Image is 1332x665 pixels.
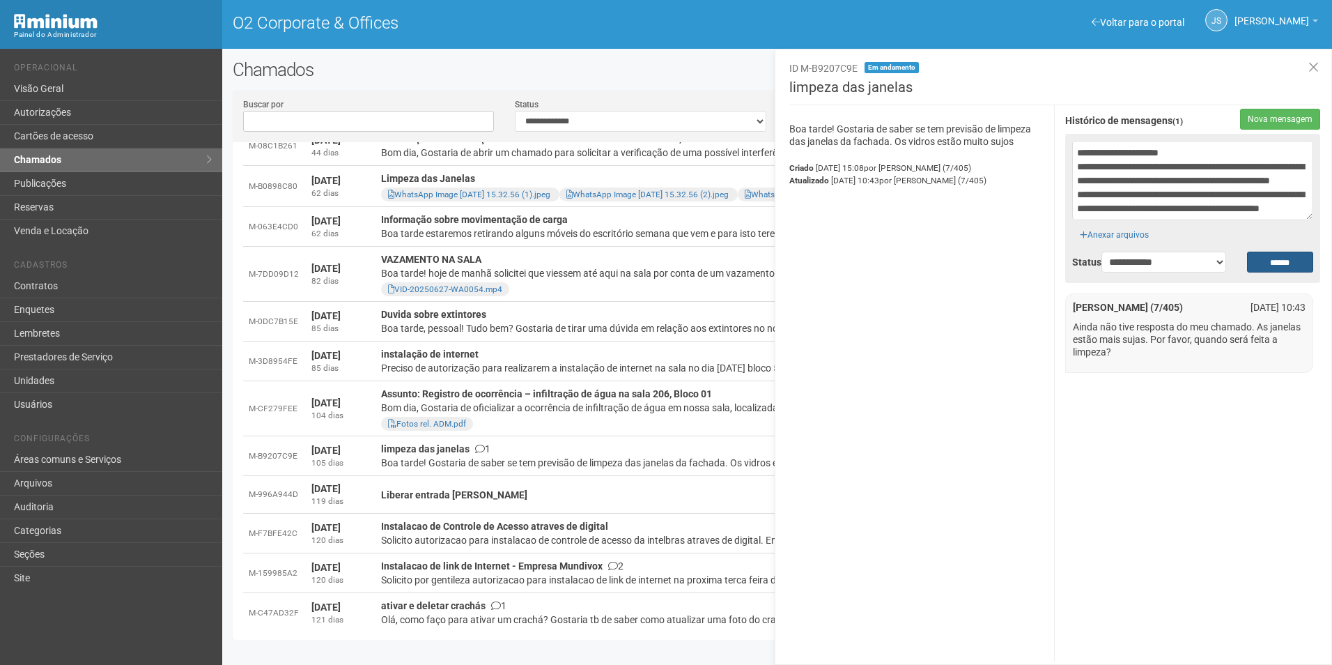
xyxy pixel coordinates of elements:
span: 1 [475,443,490,454]
td: M-F7BFE42C [243,514,306,553]
td: M-B0898C80 [243,166,306,207]
div: Boa tarde! hoje de manhã solicitei que viessem até aqui na sala por conta de um vazamento. o rapa... [381,266,1067,280]
td: M-B9207C9E [243,436,306,476]
strong: [DATE] [311,263,341,274]
strong: Informação sobre movimentação de carga [381,214,568,225]
div: 85 dias [311,362,370,374]
span: Jeferson Souza [1234,2,1309,26]
div: Bom dia, Gostaria de oficializar a ocorrência de infiltração de água em nossa sala, localizada no... [381,401,1067,415]
div: Bom dia, Gostaria de abrir um chamado para solicitar a verificação de uma possível interferência ... [381,146,1067,160]
p: Boa tarde! Gostaria de saber se tem previsão de limpeza das janelas da fachada. Os vidros estão m... [789,123,1044,148]
td: M-996A944D [243,476,306,514]
div: Boa tarde! Gostaria de saber se tem previsão de limpeza das janelas da fachada. Os vidros estão m... [381,456,1067,470]
div: Boa tarde estaremos retirando alguns móveis do escritório semana que vem e para isto teremos a ne... [381,227,1067,240]
a: Fotos rel. ADM.pdf [388,419,466,429]
a: JS [1205,9,1228,31]
span: por [PERSON_NAME] (7/405) [879,176,986,185]
div: 82 dias [311,275,370,287]
strong: [DATE] [311,522,341,533]
div: 85 dias [311,323,370,335]
div: 121 dias [311,614,370,626]
strong: [DATE] [311,215,341,227]
strong: Histórico de mensagens [1065,116,1183,127]
td: M-063E4CD0 [243,207,306,247]
div: Solicito autorizacao para instalacao de controle de acesso da intelbras atraves de digital. Empre... [381,533,1067,547]
li: Configurações [14,434,212,448]
span: 1 [491,600,506,611]
div: [DATE] 10:43 [1232,301,1316,314]
button: Nova mensagem [1240,109,1320,130]
img: Minium [14,14,98,29]
strong: [DATE] [311,135,341,146]
strong: [DATE] [311,602,341,613]
div: 62 dias [311,188,370,199]
strong: Atualizado [789,176,829,185]
label: Status [1072,256,1081,268]
td: M-CF279FEE [243,381,306,436]
td: M-3D8954FE [243,342,306,381]
div: Painel do Administrador [14,29,212,41]
div: Solicito por gentileza autorizacao para instalacao de link de internet na proxima terca feira dia... [381,573,1067,587]
a: WhatsApp Image [DATE] 15.32.56.jpeg [745,190,895,199]
td: M-C47AD32F [243,593,306,633]
strong: [DATE] [311,350,341,361]
li: Operacional [14,63,212,77]
div: 119 dias [311,496,370,507]
span: (1) [1172,116,1183,126]
strong: [DATE] [311,562,341,573]
label: Status [515,98,539,111]
strong: Assunto: Registro de ocorrência – infiltração de água na sala 206, Bloco 01 [381,388,712,399]
li: Cadastros [14,260,212,275]
a: Voltar para o portal [1092,17,1184,28]
span: ID M-B9207C9E [789,63,858,74]
div: 44 dias [311,147,370,159]
strong: ativar e deletar crachás [381,600,486,611]
strong: limpeza das janelas [381,443,470,454]
strong: [PERSON_NAME] (7/405) [1073,302,1183,313]
strong: [DATE] [311,310,341,321]
strong: [DATE] [311,445,341,456]
strong: [DATE] [311,175,341,186]
strong: Liberar entrada [PERSON_NAME] [381,489,527,500]
strong: Instalacao de link de Internet - Empresa Mundivox [381,560,603,572]
span: [DATE] 10:43 [831,176,986,185]
td: M-0DC7B15E [243,302,306,342]
strong: [DATE] [311,397,341,408]
strong: Limpeza das Janelas [381,173,475,184]
div: 105 dias [311,457,370,469]
td: M-159985A2 [243,553,306,593]
div: Boa tarde, pessoal! Tudo bem? Gostaria de tirar uma dúvida em relação aos extintores no nosso nov... [381,321,1067,335]
span: [DATE] 15:08 [816,163,971,173]
span: Em andamento [865,62,919,73]
strong: Duvida sobre extintores [381,309,486,320]
span: por [PERSON_NAME] (7/405) [864,163,971,173]
td: M-7DD09D12 [243,247,306,302]
div: 62 dias [311,228,370,240]
a: [PERSON_NAME] [1234,17,1318,29]
div: 104 dias [311,410,370,422]
label: Buscar por [243,98,284,111]
strong: [DATE] [311,483,341,494]
h2: Chamados [233,59,1322,80]
div: 120 dias [311,535,370,546]
div: Olá, como faço para ativar um crachá? Gostaria tb de saber como atualizar uma foto do crachá? E c... [381,613,1067,627]
strong: VAZAMENTO NA SALA [381,254,481,265]
strong: instalação de internet [381,349,479,360]
a: VID-20250627-WA0054.mp4 [388,284,502,294]
div: 120 dias [311,574,370,586]
p: Ainda não tive resposta do meu chamado. As janelas estão mais sujas. Por favor, quando será feita... [1073,321,1306,358]
strong: Instalacao de Controle de Acesso atraves de digital [381,521,608,532]
h3: limpeza das janelas [789,80,1321,105]
div: Preciso de autorização para realizarem a instalação de internet na sala no dia [DATE] bloco 5, s... [381,361,1067,375]
div: Anexar arquivos [1072,220,1156,241]
td: M-08C1B261 [243,126,306,166]
a: WhatsApp Image [DATE] 15.32.56 (2).jpeg [566,190,729,199]
strong: Criado [789,163,814,173]
a: WhatsApp Image [DATE] 15.32.56 (1).jpeg [388,190,550,199]
h1: O2 Corporate & Offices [233,14,767,32]
span: 2 [608,560,624,572]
